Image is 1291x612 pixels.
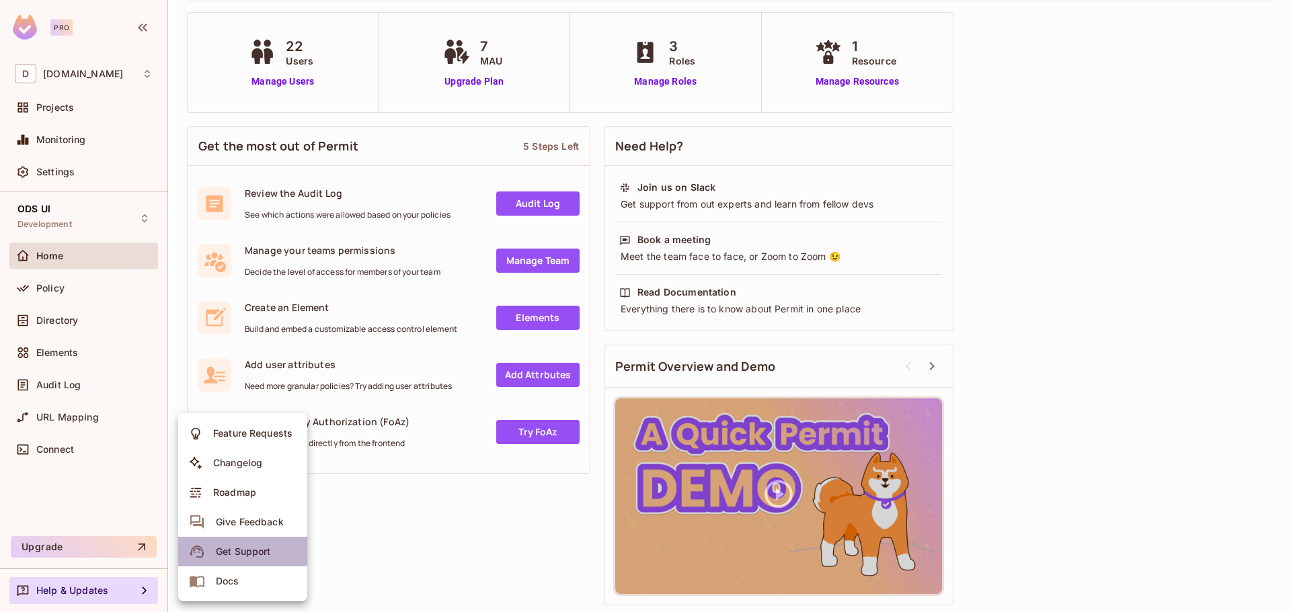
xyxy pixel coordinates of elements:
[216,545,270,558] div: Get Support
[216,515,284,529] div: Give Feedback
[213,427,292,440] div: Feature Requests
[213,486,256,499] div: Roadmap
[216,574,239,588] div: Docs
[213,456,262,470] div: Changelog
